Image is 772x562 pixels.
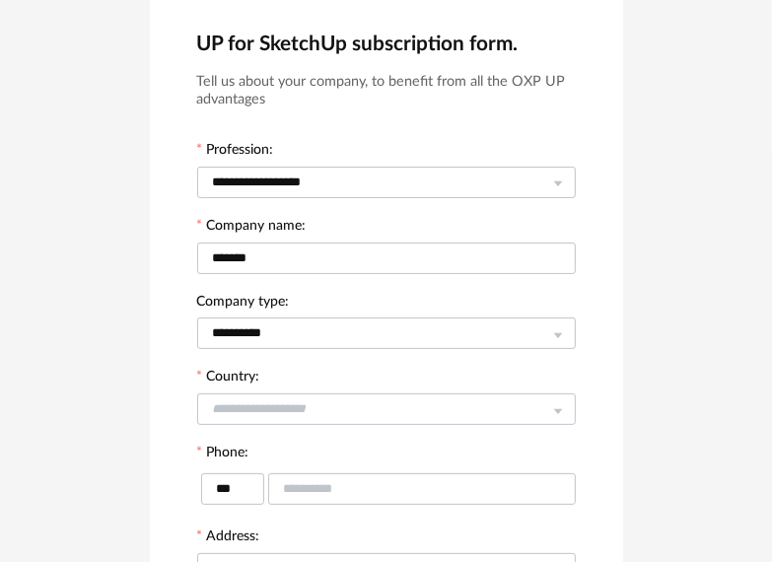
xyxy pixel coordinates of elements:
[197,295,290,313] label: Company type:
[197,143,274,161] label: Profession:
[197,219,307,237] label: Company name:
[197,446,249,463] label: Phone:
[197,370,260,387] label: Country:
[197,529,260,547] label: Address:
[197,73,576,109] h3: Tell us about your company, to benefit from all the OXP UP advantages
[197,31,576,57] h2: UP for SketchUp subscription form.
